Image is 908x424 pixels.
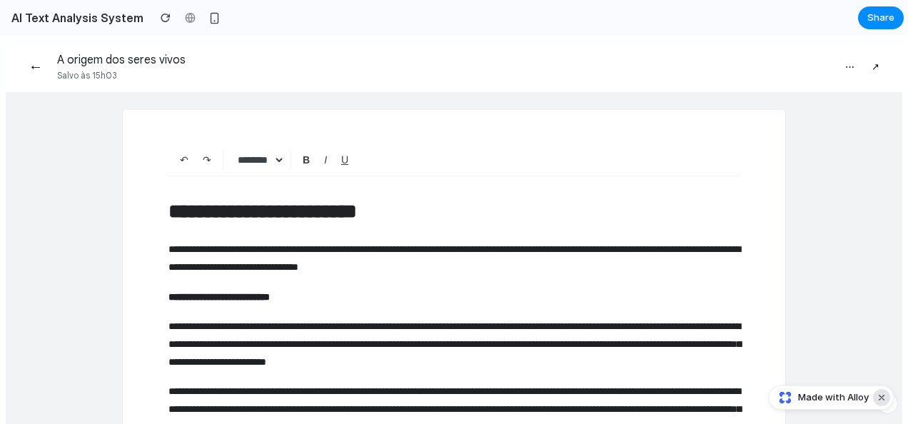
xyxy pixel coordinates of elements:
[839,20,860,42] button: ⋯
[858,6,904,29] button: Share
[845,26,854,36] span: ⋯
[866,20,885,42] button: ↗
[872,26,879,36] span: ↗
[6,9,143,26] h2: AI Text Analysis System
[798,390,869,405] span: Made with Alloy
[29,23,43,39] span: ←
[197,114,217,134] button: ↷
[57,17,831,31] h1: A origem dos seres vivos
[57,34,831,45] p: Salvo às 15h03
[336,114,354,134] button: U
[770,390,870,405] a: Made with Alloy
[297,114,316,134] button: B
[174,114,194,134] button: ↶
[873,389,890,406] button: Dismiss watermark
[23,17,49,45] button: ←
[867,11,894,25] span: Share
[318,114,333,134] button: I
